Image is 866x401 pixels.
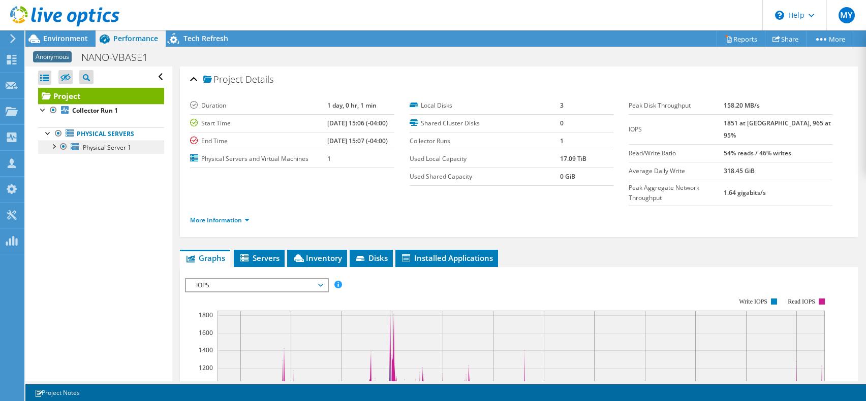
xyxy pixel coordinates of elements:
a: Collector Run 1 [38,104,164,117]
a: More [806,31,853,47]
b: 0 [560,119,564,127]
a: More Information [190,216,250,224]
b: 1851 at [GEOGRAPHIC_DATA], 965 at 95% [724,119,831,140]
a: Project [38,88,164,104]
b: 17.09 TiB [560,154,586,163]
h1: NANO-VBASE1 [77,52,164,63]
span: Performance [113,34,158,43]
span: Disks [355,253,388,263]
label: Local Disks [410,101,561,111]
label: Start Time [190,118,327,128]
span: Physical Server 1 [83,143,131,152]
b: 0 GiB [560,172,575,181]
text: Read IOPS [788,298,816,305]
a: Physical Servers [38,127,164,141]
b: Collector Run 1 [72,106,118,115]
a: Project Notes [27,386,87,399]
b: 1 [560,137,564,145]
b: [DATE] 15:07 (-04:00) [327,137,388,145]
label: Shared Cluster Disks [410,118,561,128]
a: Reports [717,31,765,47]
a: Physical Server 1 [38,141,164,154]
span: Graphs [185,253,225,263]
b: 318.45 GiB [724,166,755,175]
label: IOPS [629,124,724,135]
label: Duration [190,101,327,111]
b: 1 day, 0 hr, 1 min [327,101,377,110]
text: 1200 [199,363,213,372]
label: Physical Servers and Virtual Machines [190,154,327,164]
a: Share [765,31,807,47]
b: 54% reads / 46% writes [724,149,791,157]
label: Collector Runs [410,136,561,146]
text: Write IOPS [739,298,768,305]
label: Used Shared Capacity [410,172,561,182]
svg: \n [775,11,784,20]
span: Project [203,75,243,85]
b: 158.20 MB/s [724,101,760,110]
b: 1 [327,154,331,163]
span: Servers [239,253,280,263]
span: Installed Applications [400,253,493,263]
span: IOPS [191,279,322,291]
label: Read/Write Ratio [629,148,724,158]
label: Used Local Capacity [410,154,561,164]
span: Details [245,73,273,85]
text: 1400 [199,346,213,354]
label: End Time [190,136,327,146]
span: Inventory [292,253,342,263]
label: Peak Disk Throughput [629,101,724,111]
span: Tech Refresh [183,34,228,43]
span: Environment [43,34,88,43]
label: Peak Aggregate Network Throughput [629,183,724,203]
label: Average Daily Write [629,166,724,176]
span: Anonymous [33,51,72,62]
b: 1.64 gigabits/s [724,188,766,197]
text: 1800 [199,311,213,319]
b: 3 [560,101,564,110]
text: 1600 [199,328,213,337]
b: [DATE] 15:06 (-04:00) [327,119,388,127]
span: MY [839,7,855,23]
